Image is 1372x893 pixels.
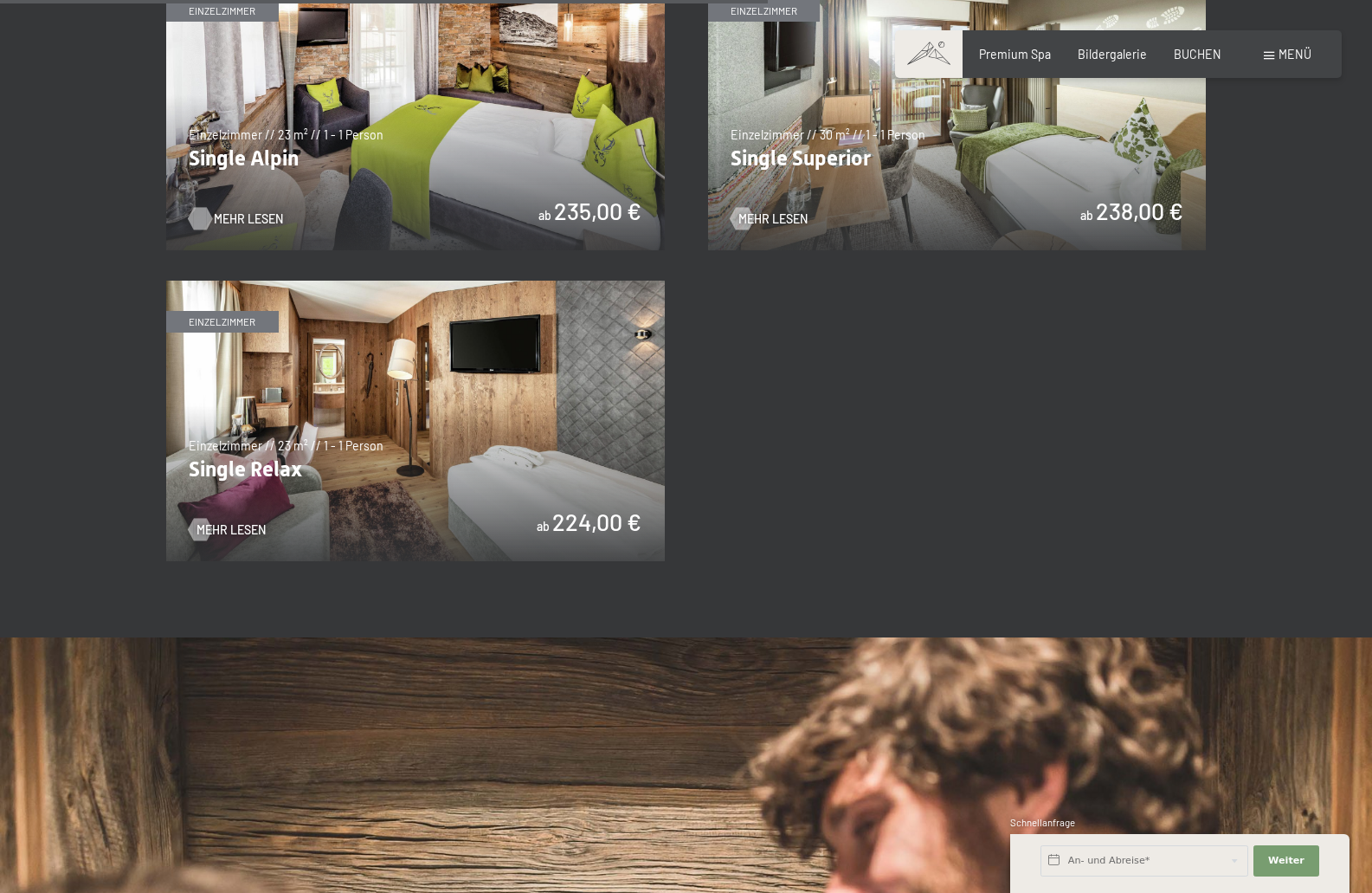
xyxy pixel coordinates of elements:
[1174,47,1221,61] a: BUCHEN
[214,210,283,228] span: Mehr Lesen
[979,47,1051,61] a: Premium Spa
[1279,47,1311,61] span: Menü
[1078,47,1147,61] a: Bildergalerie
[1268,854,1304,868] span: Weiter
[738,210,808,228] span: Mehr Lesen
[189,521,266,539] a: Mehr Lesen
[1010,817,1075,828] span: Schnellanfrage
[196,521,266,539] span: Mehr Lesen
[1253,845,1319,877] button: Weiter
[189,210,266,228] a: Mehr Lesen
[166,281,665,290] a: Single Relax
[731,210,808,228] a: Mehr Lesen
[166,281,665,561] img: Single Relax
